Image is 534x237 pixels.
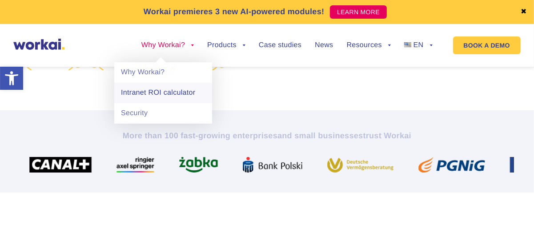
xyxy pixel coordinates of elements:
a: LEARN MORE [330,5,387,19]
a: Why Workai? [141,42,194,49]
a: Case studies [259,42,301,49]
a: Intranet ROI calculator [114,83,212,103]
a: Why Workai? [114,62,212,83]
a: ✖ [521,8,527,16]
a: Products [207,42,245,49]
h2: More than 100 fast-growing enterprises trust Workai [20,130,514,141]
a: Resources [347,42,391,49]
a: BOOK A DEMO [453,36,521,54]
i: and small businesses [277,131,363,140]
a: News [315,42,333,49]
a: Security [114,103,212,124]
p: Workai premieres 3 new AI-powered modules! [144,6,325,18]
span: EN [414,41,424,49]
